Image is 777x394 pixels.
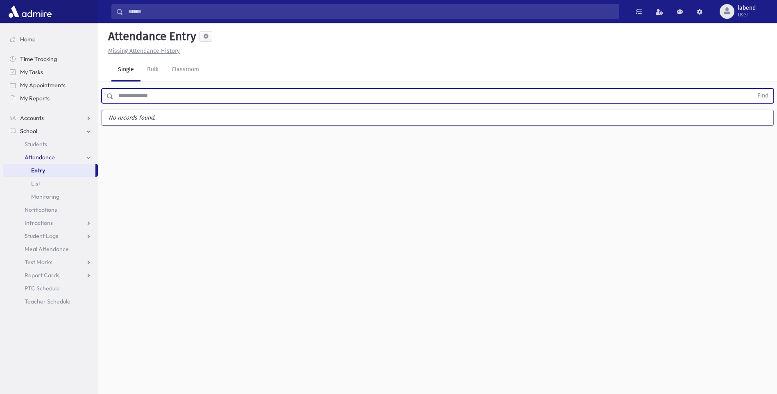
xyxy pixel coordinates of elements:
[31,167,45,174] span: Entry
[738,5,756,11] span: labend
[3,125,98,138] a: School
[165,59,206,82] a: Classroom
[20,68,43,76] span: My Tasks
[3,66,98,79] a: My Tasks
[3,203,98,216] a: Notifications
[3,190,98,203] a: Monitoring
[140,59,165,82] a: Bulk
[20,82,66,89] span: My Appointments
[25,245,69,253] span: Meal Attendance
[7,3,54,20] img: AdmirePro
[3,33,98,46] a: Home
[20,55,57,63] span: Time Tracking
[3,151,98,164] a: Attendance
[3,242,98,256] a: Meal Attendance
[3,282,98,295] a: PTC Schedule
[123,4,619,19] input: Search
[3,92,98,105] a: My Reports
[105,29,196,43] h5: Attendance Entry
[3,269,98,282] a: Report Cards
[20,36,36,43] span: Home
[25,232,58,240] span: Student Logs
[3,111,98,125] a: Accounts
[25,140,47,148] span: Students
[105,48,180,54] a: Missing Attendance History
[3,79,98,92] a: My Appointments
[20,127,37,135] span: School
[25,298,70,305] span: Teacher Schedule
[752,89,773,103] button: Find
[108,48,180,54] u: Missing Attendance History
[102,110,773,125] label: No records found.
[3,256,98,269] a: Test Marks
[738,11,756,18] span: User
[3,295,98,308] a: Teacher Schedule
[3,229,98,242] a: Student Logs
[25,154,55,161] span: Attendance
[3,177,98,190] a: List
[3,164,95,177] a: Entry
[31,180,40,187] span: List
[3,52,98,66] a: Time Tracking
[25,285,60,292] span: PTC Schedule
[3,216,98,229] a: Infractions
[25,272,59,279] span: Report Cards
[3,138,98,151] a: Students
[25,219,53,226] span: Infractions
[111,59,140,82] a: Single
[20,114,44,122] span: Accounts
[25,258,52,266] span: Test Marks
[20,95,50,102] span: My Reports
[25,206,57,213] span: Notifications
[31,193,59,200] span: Monitoring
